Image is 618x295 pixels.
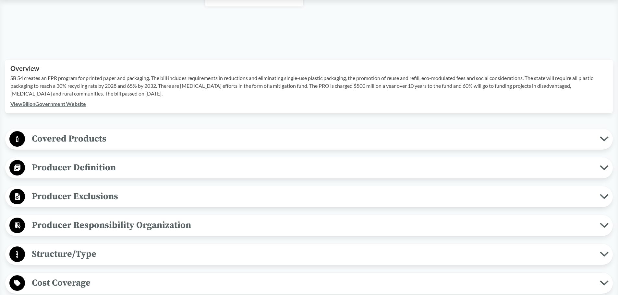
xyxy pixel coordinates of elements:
[7,246,611,263] button: Structure/Type
[7,160,611,176] button: Producer Definition
[25,276,600,290] span: Cost Coverage
[10,101,86,107] a: ViewBillonGovernment Website
[25,189,600,204] span: Producer Exclusions
[7,188,611,205] button: Producer Exclusions
[25,131,600,146] span: Covered Products
[10,65,608,72] h2: Overview
[7,275,611,291] button: Cost Coverage
[25,218,600,233] span: Producer Responsibility Organization
[25,160,600,175] span: Producer Definition
[25,247,600,261] span: Structure/Type
[7,217,611,234] button: Producer Responsibility Organization
[10,74,608,97] p: SB 54 creates an EPR program for printed paper and packaging. The bill includes requirements in r...
[7,131,611,147] button: Covered Products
